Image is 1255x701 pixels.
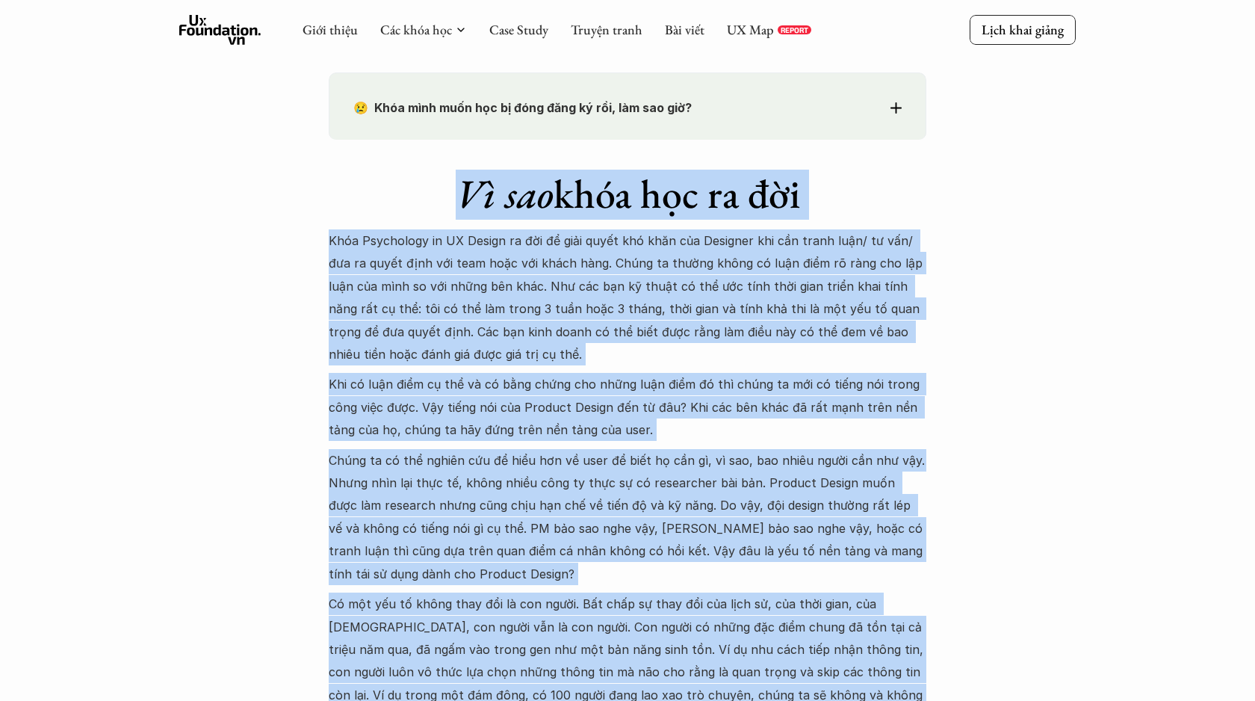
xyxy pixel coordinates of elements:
p: Khi có luận điểm cụ thể và có bằng chứng cho những luận điểm đó thì chúng ta mới có tiếng nói tro... [329,373,926,441]
p: REPORT [781,25,808,34]
a: Truyện tranh [571,21,642,38]
p: Khóa Psychology in UX Design ra đời để giải quyết khó khăn của Designer khi cần tranh luận/ tư vấ... [329,229,926,365]
a: Giới thiệu [303,21,358,38]
a: Case Study [489,21,548,38]
a: UX Map [727,21,774,38]
em: Vì sao [456,167,554,220]
a: Bài viết [665,21,704,38]
a: Lịch khai giảng [970,15,1076,44]
p: Chúng ta có thể nghiên cứu để hiểu hơn về user để biết họ cần gì, vì sao, bao nhiêu người cần như... [329,449,926,585]
p: Lịch khai giảng [982,21,1064,38]
a: Các khóa học [380,21,452,38]
strong: 😢 Khóa mình muốn học bị đóng đăng ký rồi, làm sao giờ? [353,100,692,115]
h1: khóa học ra đời [329,170,926,218]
